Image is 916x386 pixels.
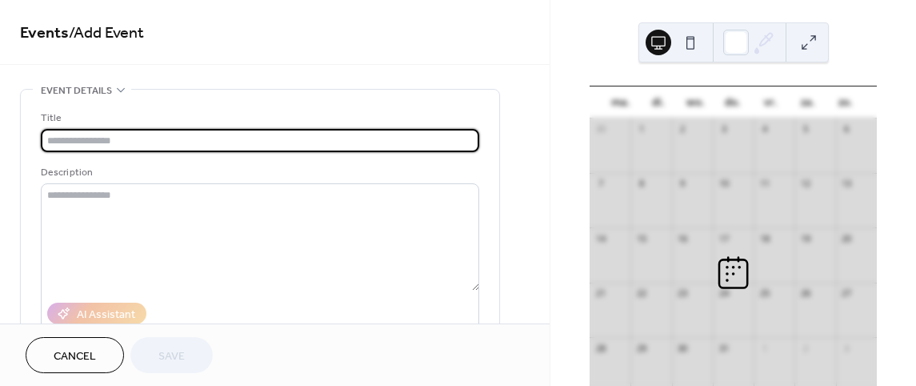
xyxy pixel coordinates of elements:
div: 16 [677,232,689,244]
div: 15 [635,232,647,244]
div: 5 [799,123,811,135]
div: 27 [841,287,853,300]
div: 18 [758,232,770,244]
span: Cancel [54,348,96,365]
div: ma. [602,86,640,119]
div: 31 [718,342,730,354]
div: 22 [635,287,647,300]
button: Cancel [26,337,124,373]
div: 24 [718,287,730,300]
div: vr. [752,86,790,119]
div: 30 [594,123,606,135]
div: 1 [635,123,647,135]
div: 19 [799,232,811,244]
a: Events [20,18,69,49]
div: 26 [799,287,811,300]
div: 6 [841,123,853,135]
div: 7 [594,178,606,190]
div: 3 [718,123,730,135]
div: do. [714,86,752,119]
span: Event details [41,82,112,99]
div: 29 [635,342,647,354]
div: 2 [677,123,689,135]
div: 8 [635,178,647,190]
div: wo. [677,86,714,119]
div: Title [41,110,476,127]
div: 3 [841,342,853,354]
span: / Add Event [69,18,144,49]
div: 30 [677,342,689,354]
div: 10 [718,178,730,190]
div: 21 [594,287,606,300]
div: 4 [758,123,770,135]
div: 11 [758,178,770,190]
div: 1 [758,342,770,354]
div: zo. [826,86,864,119]
div: 12 [799,178,811,190]
div: za. [790,86,827,119]
div: 17 [718,232,730,244]
div: di. [640,86,678,119]
div: 28 [594,342,606,354]
div: Description [41,164,476,181]
div: 14 [594,232,606,244]
div: 2 [799,342,811,354]
div: 9 [677,178,689,190]
div: 25 [758,287,770,300]
div: 23 [677,287,689,300]
div: 20 [841,232,853,244]
div: 13 [841,178,853,190]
